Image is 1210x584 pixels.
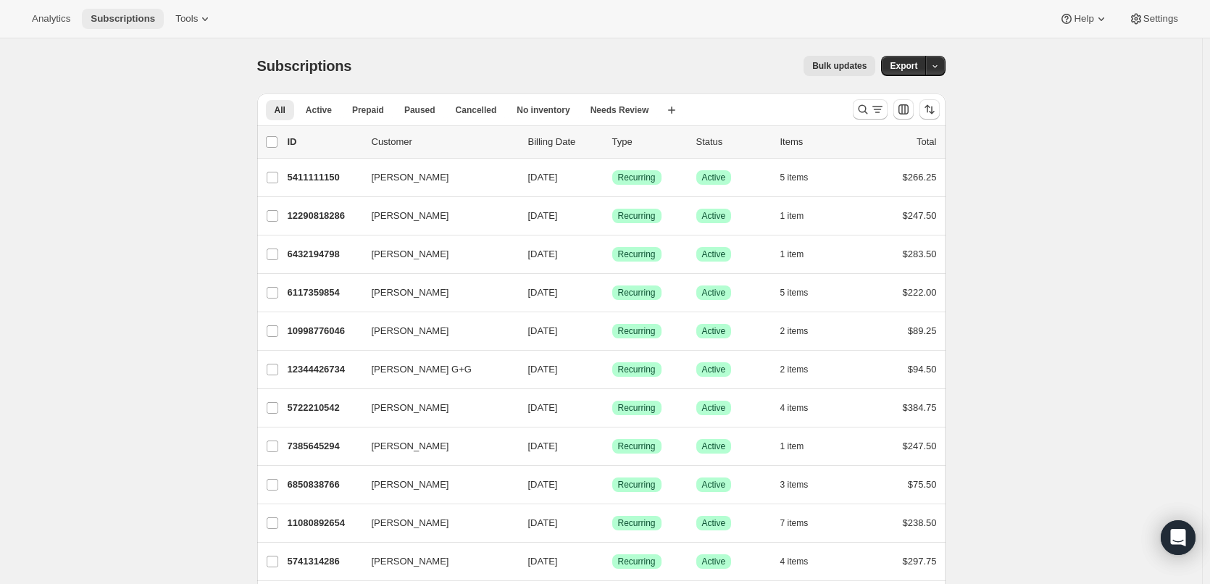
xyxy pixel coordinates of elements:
[288,135,937,149] div: IDCustomerBilling DateTypeStatusItemsTotal
[175,13,198,25] span: Tools
[528,479,558,490] span: [DATE]
[702,210,726,222] span: Active
[528,517,558,528] span: [DATE]
[618,287,656,299] span: Recurring
[288,362,360,377] p: 12344426734
[702,402,726,414] span: Active
[780,551,825,572] button: 4 items
[618,249,656,260] span: Recurring
[919,99,940,120] button: Sort the results
[372,362,472,377] span: [PERSON_NAME] G+G
[702,325,726,337] span: Active
[881,56,926,76] button: Export
[288,206,937,226] div: 12290818286[PERSON_NAME][DATE]SuccessRecurringSuccessActive1 item$247.50
[363,512,508,535] button: [PERSON_NAME]
[528,364,558,375] span: [DATE]
[363,358,508,381] button: [PERSON_NAME] G+G
[456,104,497,116] span: Cancelled
[780,479,809,491] span: 3 items
[363,204,508,228] button: [PERSON_NAME]
[517,104,569,116] span: No inventory
[1120,9,1187,29] button: Settings
[780,402,809,414] span: 4 items
[903,172,937,183] span: $266.25
[853,99,888,120] button: Search and filter results
[288,513,937,533] div: 11080892654[PERSON_NAME][DATE]SuccessRecurringSuccessActive7 items$238.50
[288,475,937,495] div: 6850838766[PERSON_NAME][DATE]SuccessRecurringSuccessActive3 items$75.50
[780,210,804,222] span: 1 item
[82,9,164,29] button: Subscriptions
[780,287,809,299] span: 5 items
[908,325,937,336] span: $89.25
[612,135,685,149] div: Type
[903,287,937,298] span: $222.00
[702,479,726,491] span: Active
[893,99,914,120] button: Customize table column order and visibility
[363,550,508,573] button: [PERSON_NAME]
[275,104,285,116] span: All
[372,135,517,149] p: Customer
[363,281,508,304] button: [PERSON_NAME]
[372,516,449,530] span: [PERSON_NAME]
[702,364,726,375] span: Active
[618,402,656,414] span: Recurring
[780,556,809,567] span: 4 items
[702,249,726,260] span: Active
[528,287,558,298] span: [DATE]
[804,56,875,76] button: Bulk updates
[528,172,558,183] span: [DATE]
[908,479,937,490] span: $75.50
[363,243,508,266] button: [PERSON_NAME]
[702,556,726,567] span: Active
[528,249,558,259] span: [DATE]
[780,172,809,183] span: 5 items
[288,285,360,300] p: 6117359854
[288,170,360,185] p: 5411111150
[288,551,937,572] div: 5741314286[PERSON_NAME][DATE]SuccessRecurringSuccessActive4 items$297.75
[618,441,656,452] span: Recurring
[702,517,726,529] span: Active
[618,364,656,375] span: Recurring
[618,172,656,183] span: Recurring
[618,517,656,529] span: Recurring
[780,244,820,264] button: 1 item
[288,436,937,456] div: 7385645294[PERSON_NAME][DATE]SuccessRecurringSuccessActive1 item$247.50
[288,516,360,530] p: 11080892654
[288,321,937,341] div: 10998776046[PERSON_NAME][DATE]SuccessRecurringSuccessActive2 items$89.25
[780,517,809,529] span: 7 items
[528,556,558,567] span: [DATE]
[903,441,937,451] span: $247.50
[91,13,155,25] span: Subscriptions
[32,13,70,25] span: Analytics
[288,359,937,380] div: 12344426734[PERSON_NAME] G+G[DATE]SuccessRecurringSuccessActive2 items$94.50
[363,473,508,496] button: [PERSON_NAME]
[660,100,683,120] button: Create new view
[780,436,820,456] button: 1 item
[363,396,508,420] button: [PERSON_NAME]
[363,320,508,343] button: [PERSON_NAME]
[372,439,449,454] span: [PERSON_NAME]
[372,209,449,223] span: [PERSON_NAME]
[288,324,360,338] p: 10998776046
[702,441,726,452] span: Active
[1161,520,1196,555] div: Open Intercom Messenger
[903,402,937,413] span: $384.75
[780,359,825,380] button: 2 items
[372,477,449,492] span: [PERSON_NAME]
[372,285,449,300] span: [PERSON_NAME]
[167,9,221,29] button: Tools
[917,135,936,149] p: Total
[528,210,558,221] span: [DATE]
[780,513,825,533] button: 7 items
[780,283,825,303] button: 5 items
[352,104,384,116] span: Prepaid
[288,554,360,569] p: 5741314286
[591,104,649,116] span: Needs Review
[702,172,726,183] span: Active
[372,554,449,569] span: [PERSON_NAME]
[257,58,352,74] span: Subscriptions
[288,477,360,492] p: 6850838766
[372,324,449,338] span: [PERSON_NAME]
[780,206,820,226] button: 1 item
[288,401,360,415] p: 5722210542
